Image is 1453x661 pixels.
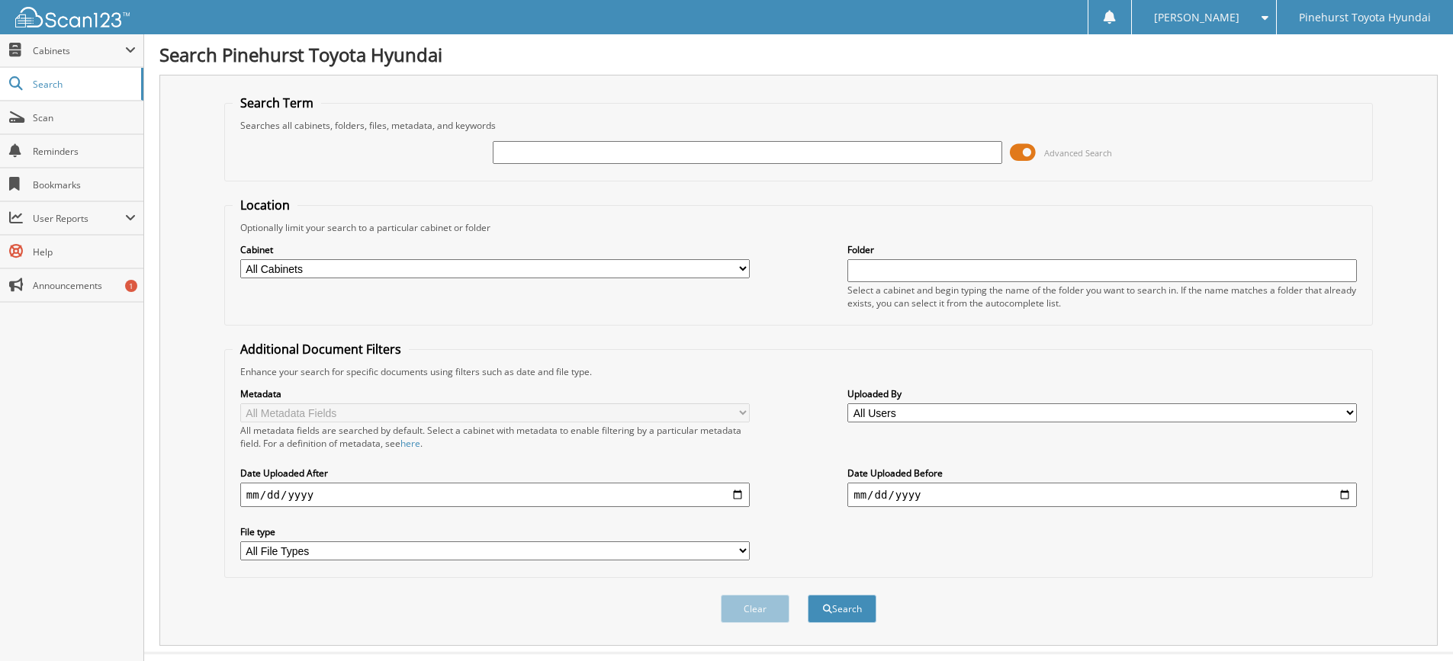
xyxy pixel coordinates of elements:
label: Metadata [240,387,750,400]
span: Help [33,245,136,258]
span: Scan [33,111,136,124]
label: Cabinet [240,243,750,256]
label: File type [240,525,750,538]
button: Search [808,595,876,623]
span: User Reports [33,212,125,225]
span: [PERSON_NAME] [1154,13,1239,22]
label: Uploaded By [847,387,1357,400]
button: Clear [721,595,789,623]
div: Searches all cabinets, folders, files, metadata, and keywords [233,119,1365,132]
legend: Location [233,197,297,213]
input: start [240,483,750,507]
h1: Search Pinehurst Toyota Hyundai [159,42,1438,67]
span: Announcements [33,279,136,292]
div: Optionally limit your search to a particular cabinet or folder [233,221,1365,234]
label: Date Uploaded Before [847,467,1357,480]
label: Date Uploaded After [240,467,750,480]
a: here [400,437,420,450]
legend: Search Term [233,95,321,111]
div: Select a cabinet and begin typing the name of the folder you want to search in. If the name match... [847,284,1357,310]
div: Enhance your search for specific documents using filters such as date and file type. [233,365,1365,378]
img: scan123-logo-white.svg [15,7,130,27]
label: Folder [847,243,1357,256]
span: Search [33,78,133,91]
div: All metadata fields are searched by default. Select a cabinet with metadata to enable filtering b... [240,424,750,450]
span: Pinehurst Toyota Hyundai [1299,13,1431,22]
div: 1 [125,280,137,292]
input: end [847,483,1357,507]
span: Advanced Search [1044,147,1112,159]
span: Bookmarks [33,178,136,191]
span: Cabinets [33,44,125,57]
legend: Additional Document Filters [233,341,409,358]
span: Reminders [33,145,136,158]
